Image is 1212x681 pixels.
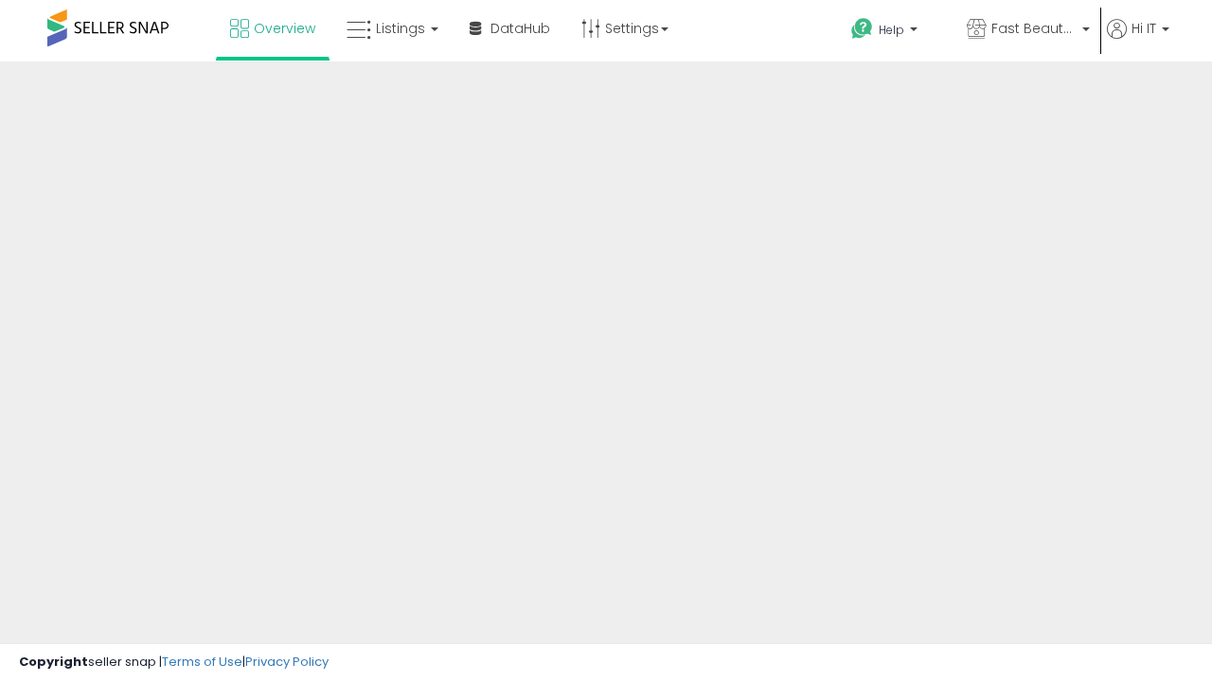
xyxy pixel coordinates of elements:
[376,19,425,38] span: Listings
[991,19,1077,38] span: Fast Beauty ([GEOGRAPHIC_DATA])
[850,17,874,41] i: Get Help
[836,3,950,61] a: Help
[1107,19,1169,61] a: Hi IT
[19,653,88,671] strong: Copyright
[245,653,329,671] a: Privacy Policy
[19,654,329,672] div: seller snap | |
[1132,19,1156,38] span: Hi IT
[879,22,904,38] span: Help
[254,19,315,38] span: Overview
[162,653,242,671] a: Terms of Use
[490,19,550,38] span: DataHub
